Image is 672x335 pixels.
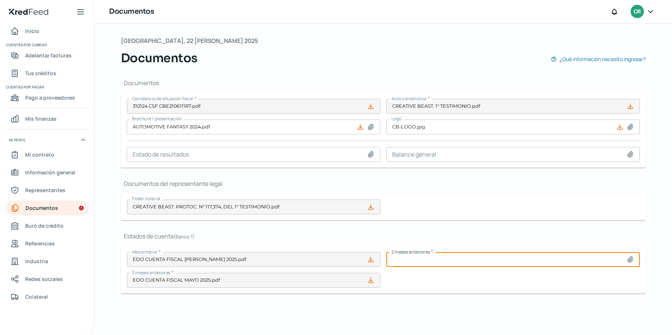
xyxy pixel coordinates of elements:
span: [GEOGRAPHIC_DATA], 22 [PERSON_NAME] 2025 [121,36,258,46]
a: Referencias [6,236,89,251]
span: Cuentas por cobrar [6,41,88,48]
a: Industria [6,254,89,269]
span: Industria [25,257,48,266]
h1: Estados de cuenta [121,232,646,240]
span: Buró de crédito [25,221,64,230]
h1: Documentos [121,79,646,87]
span: Mi perfil [9,137,26,143]
a: Documentos [6,201,89,215]
span: Referencias [25,239,55,248]
span: 2 meses anteriores [391,249,430,255]
h1: Documentos [109,6,154,17]
span: Colateral [25,292,48,301]
a: Buró de crédito [6,218,89,233]
a: Pago a proveedores [6,90,89,105]
a: Mis finanzas [6,111,89,126]
span: Poder notarial [132,195,160,202]
span: Constancia de situación fiscal [132,96,193,102]
span: Mis finanzas [25,114,57,123]
a: Inicio [6,24,89,38]
span: 3 meses anteriores [132,269,170,276]
a: Redes sociales [6,272,89,287]
h1: Documentos del representante legal [121,180,646,188]
a: Tus créditos [6,66,89,81]
a: Información general [6,165,89,180]
span: Tus créditos [25,68,56,78]
span: Cuentas por pagar [6,84,88,90]
span: ( Banco 1 ) [174,233,194,240]
span: Logo [391,115,401,122]
span: Documentos [121,49,198,67]
span: Acta constitutiva [391,96,427,102]
a: Adelantar facturas [6,48,89,63]
span: Representantes [25,185,65,195]
span: Redes sociales [25,274,63,284]
span: Pago a proveedores [25,93,75,102]
span: Documentos [26,203,58,212]
span: Mes anterior [132,249,157,255]
a: Colateral [6,289,89,304]
span: ¿Qué información necesito ingresar? [560,54,646,64]
a: Representantes [6,183,89,198]
span: Mi contrato [25,150,54,159]
span: Información general [25,168,75,177]
span: CR [634,7,641,16]
span: Inicio [25,26,39,36]
span: Adelantar facturas [25,51,72,60]
span: Brochure / presentación [132,115,181,122]
a: Mi contrato [6,147,89,162]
